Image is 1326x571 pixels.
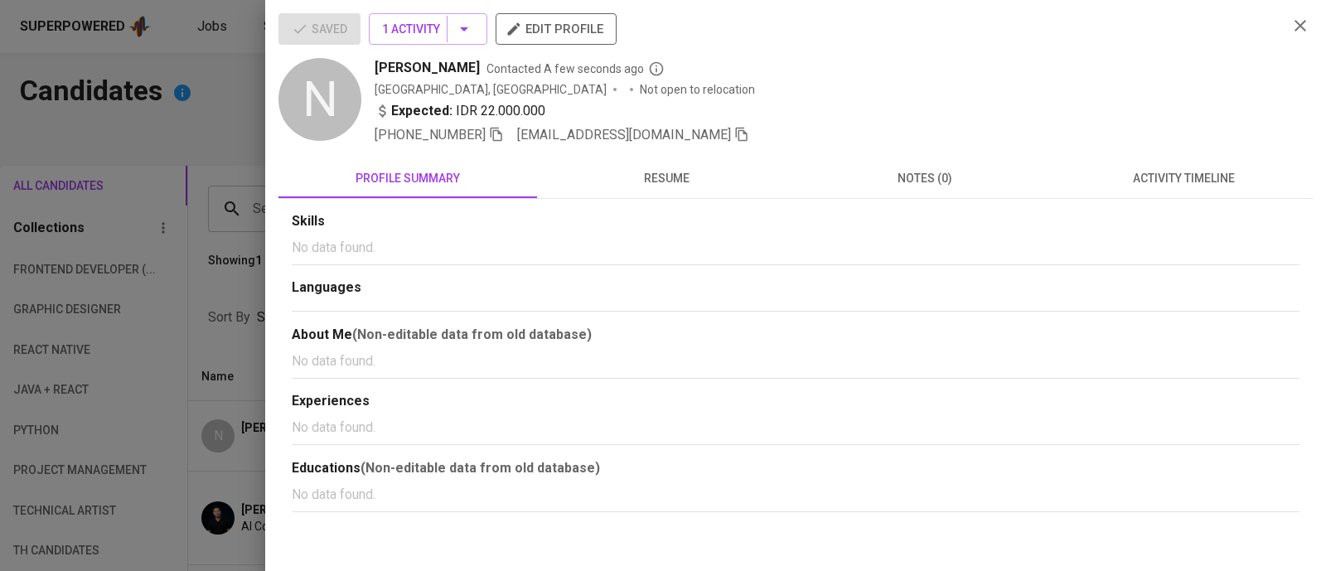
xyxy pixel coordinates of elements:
div: IDR 22.000.000 [375,101,545,121]
button: 1 Activity [369,13,487,45]
span: resume [547,168,786,189]
span: [PHONE_NUMBER] [375,127,486,143]
div: About Me [292,325,1299,345]
b: (Non-editable data from old database) [352,327,592,342]
span: [EMAIL_ADDRESS][DOMAIN_NAME] [517,127,731,143]
b: Expected: [391,101,452,121]
svg: By Batam recruiter [648,60,665,77]
button: edit profile [496,13,617,45]
p: No data found. [292,351,1299,371]
div: [GEOGRAPHIC_DATA], [GEOGRAPHIC_DATA] [375,81,607,98]
span: [PERSON_NAME] [375,58,480,78]
span: profile summary [288,168,527,189]
p: Not open to relocation [640,81,755,98]
p: No data found. [292,485,1299,505]
span: 1 Activity [382,19,474,40]
div: N [278,58,361,141]
div: Languages [292,278,1299,298]
span: edit profile [509,18,603,40]
a: edit profile [496,22,617,35]
span: notes (0) [806,168,1044,189]
span: activity timeline [1064,168,1303,189]
b: (Non-editable data from old database) [361,460,600,476]
div: Educations [292,458,1299,478]
div: Experiences [292,392,1299,411]
span: Contacted A few seconds ago [486,60,665,77]
div: Skills [292,212,1299,231]
p: No data found. [292,238,1299,258]
p: No data found. [292,418,1299,438]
